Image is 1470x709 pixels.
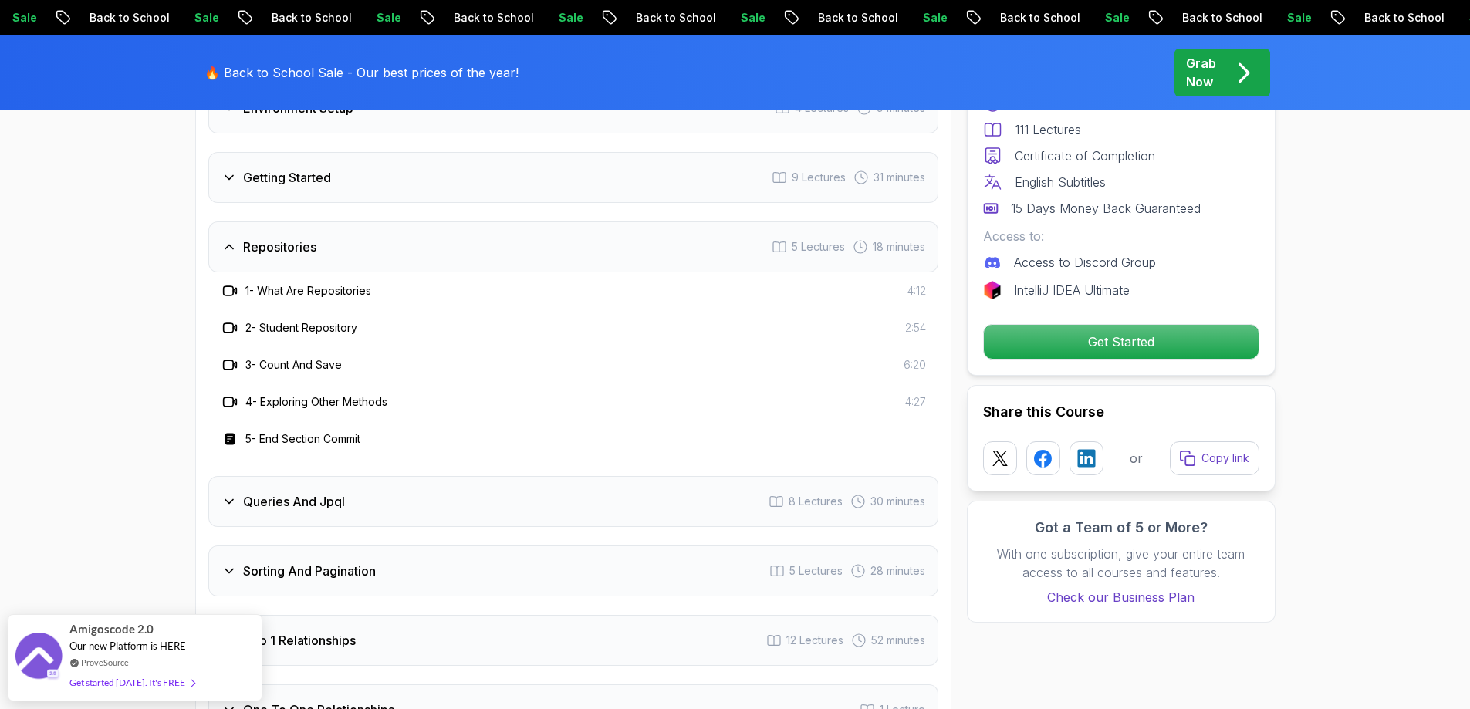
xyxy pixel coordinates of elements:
p: Access to Discord Group [1014,253,1156,272]
button: Repositories5 Lectures 18 minutes [208,221,938,272]
p: Back to School [802,10,907,25]
p: 111 Lectures [1015,120,1081,139]
span: 5 Lectures [792,239,845,255]
h3: 5 - End Section Commit [245,431,360,447]
img: provesource social proof notification image [15,633,62,683]
p: Access to: [983,227,1259,245]
p: Back to School [255,10,360,25]
p: or [1130,449,1143,468]
span: 4:12 [907,283,926,299]
span: 30 minutes [870,494,925,509]
p: Back to School [1166,10,1271,25]
span: 28 minutes [870,563,925,579]
h3: 1 To 1 Relationships [243,631,356,650]
h3: 1 - What Are Repositories [245,283,371,299]
span: Amigoscode 2.0 [69,620,154,638]
span: 8 Lectures [789,494,843,509]
span: 31 minutes [874,170,925,185]
p: 🔥 Back to School Sale - Our best prices of the year! [204,63,519,82]
h3: Repositories [243,238,316,256]
p: Grab Now [1186,54,1216,91]
span: 9 Lectures [792,170,846,185]
h3: Queries And Jpql [243,492,345,511]
span: 5 Lectures [789,563,843,579]
p: Get Started [984,325,1259,359]
a: Check our Business Plan [983,588,1259,606]
span: 18 minutes [873,239,925,255]
span: Our new Platform is HERE [69,640,186,652]
p: English Subtitles [1015,173,1106,191]
span: 12 Lectures [786,633,843,648]
h3: 3 - Count And Save [245,357,342,373]
p: Sale [1089,10,1138,25]
button: Sorting And Pagination5 Lectures 28 minutes [208,545,938,596]
h3: 2 - Student Repository [245,320,357,336]
p: Back to School [73,10,178,25]
p: Back to School [1348,10,1453,25]
p: Sale [725,10,774,25]
span: 52 minutes [871,633,925,648]
p: Sale [178,10,228,25]
a: ProveSource [81,656,129,669]
p: With one subscription, give your entire team access to all courses and features. [983,545,1259,582]
span: 6:20 [904,357,926,373]
button: Copy link [1170,441,1259,475]
button: Queries And Jpql8 Lectures 30 minutes [208,476,938,527]
h3: Sorting And Pagination [243,562,376,580]
p: 15 Days Money Back Guaranteed [1011,199,1201,218]
button: 1 To 1 Relationships12 Lectures 52 minutes [208,615,938,666]
p: Sale [542,10,592,25]
p: IntelliJ IDEA Ultimate [1014,281,1130,299]
h3: 4 - Exploring Other Methods [245,394,387,410]
p: Sale [907,10,956,25]
p: Back to School [438,10,542,25]
button: Get Started [983,324,1259,360]
p: Copy link [1201,451,1249,466]
h3: Got a Team of 5 or More? [983,517,1259,539]
h3: Getting Started [243,168,331,187]
span: 4:27 [905,394,926,410]
button: Getting Started9 Lectures 31 minutes [208,152,938,203]
p: Sale [360,10,410,25]
span: 2:54 [905,320,926,336]
h2: Share this Course [983,401,1259,423]
p: Back to School [620,10,725,25]
img: jetbrains logo [983,281,1002,299]
p: Certificate of Completion [1015,147,1155,165]
p: Back to School [984,10,1089,25]
div: Get started [DATE]. It's FREE [69,674,194,691]
p: Sale [1271,10,1320,25]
